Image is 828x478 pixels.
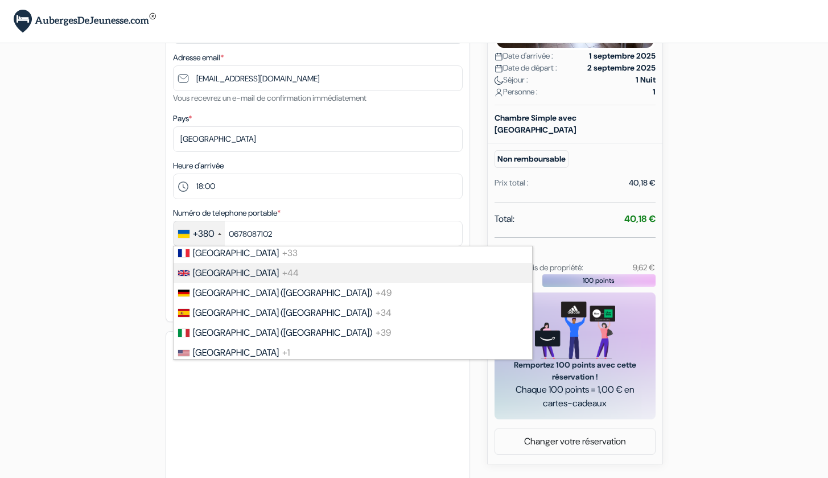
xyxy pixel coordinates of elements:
span: Personne : [495,86,538,98]
ul: List of countries [173,246,533,360]
img: user_icon.svg [495,88,503,97]
img: gift_card_hero_new.png [535,302,615,359]
b: Chambre Simple avec [GEOGRAPHIC_DATA] [495,113,576,135]
span: [GEOGRAPHIC_DATA] ([GEOGRAPHIC_DATA]) [193,287,372,299]
input: Entrer adresse e-mail [173,65,463,91]
small: Taxes et frais de propriété: [495,262,583,273]
span: [GEOGRAPHIC_DATA] [193,267,279,279]
span: Date de départ : [495,62,557,74]
span: Séjour : [495,74,528,86]
strong: 40,18 € [624,213,656,225]
span: [GEOGRAPHIC_DATA] [193,247,279,259]
img: AubergesDeJeunesse.com [14,10,156,33]
label: Adresse email [173,52,224,64]
div: Ukraine (Україна): +380 [174,221,225,246]
span: 100 points [583,275,615,286]
span: +34 [376,307,392,319]
strong: 1 septembre 2025 [589,50,656,62]
span: [GEOGRAPHIC_DATA] ([GEOGRAPHIC_DATA]) [193,307,372,319]
span: Chaque 100 points = 1,00 € en cartes-cadeaux [508,383,642,410]
a: Changer votre réservation [495,431,655,452]
strong: 1 Nuit [636,74,656,86]
span: Remportez 100 points avec cette réservation ! [508,359,642,383]
div: +380 [193,227,215,241]
span: +33 [282,247,298,259]
span: +49 [376,287,392,299]
label: Pays [173,113,192,125]
img: calendar.svg [495,64,503,73]
label: Numéro de telephone portable [173,207,281,219]
span: [GEOGRAPHIC_DATA] ([GEOGRAPHIC_DATA]) [193,327,372,339]
span: +1 [282,347,290,358]
strong: 1 [653,86,656,98]
img: moon.svg [495,76,503,85]
img: calendar.svg [495,52,503,61]
span: Total: [495,212,514,226]
strong: 2 septembre 2025 [587,62,656,74]
span: +44 [282,267,299,279]
input: 50 123 4567 [173,221,463,246]
span: Date d'arrivée : [495,50,553,62]
div: 40,18 € [629,177,656,189]
span: +39 [376,327,391,339]
label: Heure d'arrivée [173,160,224,172]
small: Vous recevrez un e-mail de confirmation immédiatement [173,93,366,103]
span: [GEOGRAPHIC_DATA] [193,347,279,358]
small: Non remboursable [495,150,569,168]
div: Prix total : [495,177,529,189]
small: 9,62 € [633,262,655,273]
